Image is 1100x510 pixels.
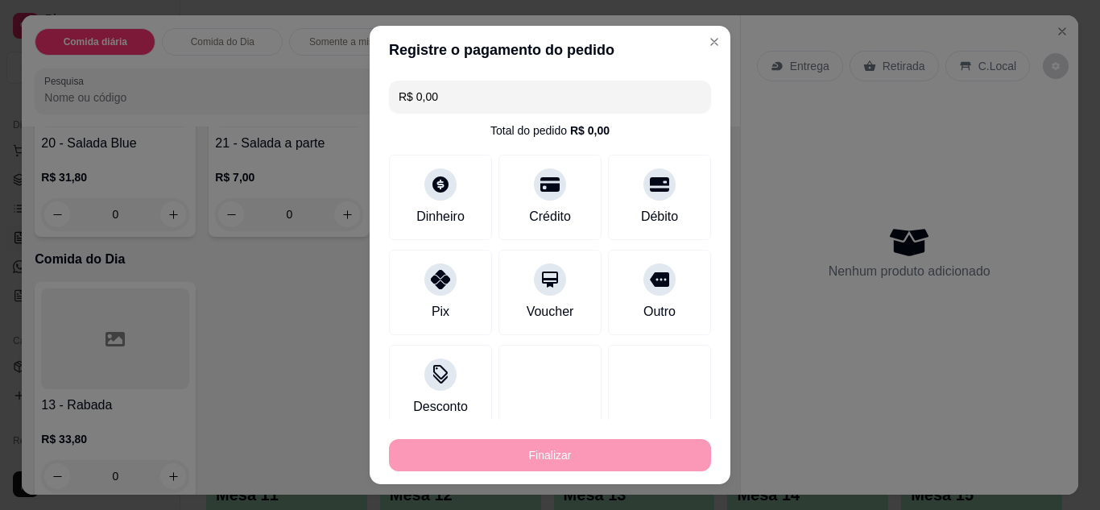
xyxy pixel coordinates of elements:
div: Dinheiro [416,207,465,226]
input: Ex.: hambúrguer de cordeiro [399,81,701,113]
div: Outro [643,302,676,321]
header: Registre o pagamento do pedido [370,26,730,74]
button: Close [701,29,727,55]
div: R$ 0,00 [570,122,610,139]
div: Total do pedido [490,122,610,139]
div: Desconto [413,397,468,417]
div: Voucher [527,302,574,321]
div: Débito [641,207,678,226]
div: Crédito [529,207,571,226]
div: Pix [432,302,449,321]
